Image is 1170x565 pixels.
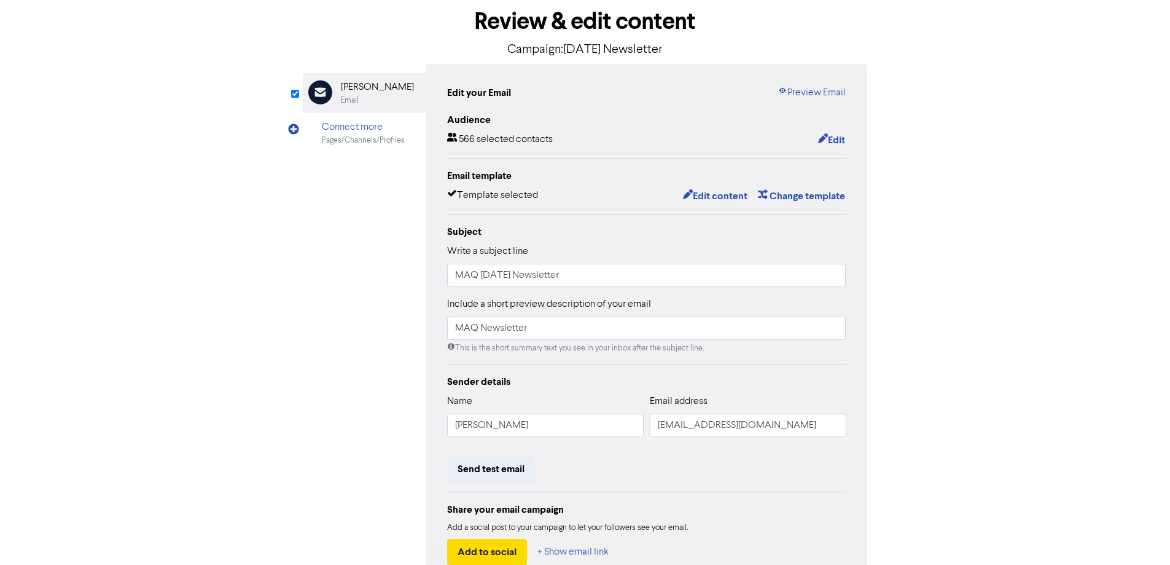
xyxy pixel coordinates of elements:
[447,394,472,409] label: Name
[341,95,359,106] div: Email
[447,244,528,259] label: Write a subject line
[1109,506,1170,565] iframe: Chat Widget
[447,374,846,389] div: Sender details
[303,41,868,59] p: Campaign: [DATE] Newsletter
[341,80,414,95] div: [PERSON_NAME]
[447,113,846,127] div: Audience
[447,342,846,354] div: This is the short summary text you see in your inbox after the subject line.
[778,85,846,100] a: Preview Email
[303,73,426,113] div: [PERSON_NAME]Email
[682,188,748,204] button: Edit content
[537,539,609,565] button: + Show email link
[447,297,651,312] label: Include a short preview description of your email
[757,188,846,204] button: Change template
[447,85,511,100] div: Edit your Email
[322,135,405,146] div: Pages/Channels/Profiles
[447,502,846,517] div: Share your email campaign
[447,224,846,239] div: Subject
[303,113,426,153] div: Connect morePages/Channels/Profiles
[447,168,846,183] div: Email template
[650,394,708,409] label: Email address
[322,120,405,135] div: Connect more
[447,539,527,565] button: Add to social
[447,456,535,482] button: Send test email
[817,132,846,148] button: Edit
[447,522,846,534] div: Add a social post to your campaign to let your followers see your email.
[447,132,553,148] div: 566 selected contacts
[303,7,868,36] h1: Review & edit content
[447,188,538,204] div: Template selected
